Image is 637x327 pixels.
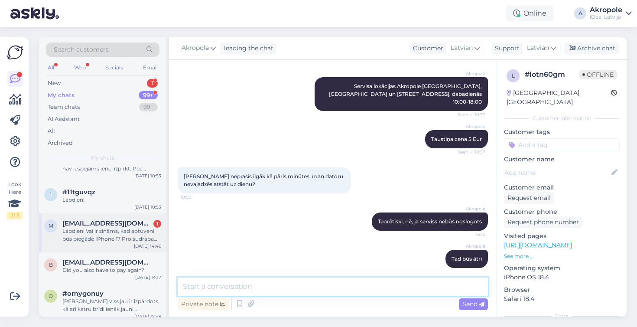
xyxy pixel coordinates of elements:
[574,7,586,20] div: A
[507,88,611,107] div: [GEOGRAPHIC_DATA], [GEOGRAPHIC_DATA]
[48,127,55,135] div: All
[579,70,617,79] span: Offline
[504,168,610,177] input: Add name
[504,138,620,151] input: Add a tag
[504,264,620,273] p: Operating system
[91,154,114,162] span: My chats
[134,173,161,179] div: [DATE] 10:53
[139,91,158,100] div: 99+
[134,313,161,320] div: [DATE] 17:48
[590,13,622,20] div: iDeal Latvija
[134,243,161,249] div: [DATE] 14:46
[504,207,620,216] p: Customer phone
[180,194,213,200] span: 10:58
[139,103,158,111] div: 99+
[135,274,161,281] div: [DATE] 14:17
[182,43,209,53] span: Akropole
[178,298,229,310] div: Private note
[62,258,153,266] span: bendikflarsen@icloud.com
[72,62,88,73] div: Web
[378,218,482,225] span: Teorētiski, nē, ja serviss nebūs noslogots
[62,219,153,227] span: millere.emma@gmail.com
[7,44,23,61] img: Askly Logo
[590,7,632,20] a: AkropoleiDeal Latvija
[512,72,515,79] span: l
[453,206,485,212] span: Akropole
[62,227,161,243] div: Labdien! Vai ir zināms, kad aptuveni būs piegāde IPhone 17 Pro sudraba 256gb?
[453,149,485,155] span: Seen ✓ 10:57
[49,222,53,229] span: m
[184,173,344,187] span: [PERSON_NAME] neprasīs ilgāk kā pāris minūtes, man datoru nevajadzēs atstāt uz dienu?
[504,128,620,137] p: Customer tags
[527,43,549,53] span: Latvian
[504,155,620,164] p: Customer name
[504,294,620,304] p: Safari 18.4
[62,290,104,298] span: #omygonuy
[453,111,485,118] span: Seen ✓ 10:57
[48,91,75,100] div: My chats
[453,243,485,249] span: Akropole
[504,216,582,228] div: Request phone number
[62,266,161,274] div: Did you also have to pay again?
[104,62,125,73] div: Socials
[48,79,61,88] div: New
[504,252,620,260] p: See more ...
[525,69,579,80] div: # lotn60gm
[453,123,485,130] span: Akropole
[452,255,482,262] span: Tad būs ātri
[62,188,95,196] span: #11tguvqz
[48,103,80,111] div: Team chats
[504,285,620,294] p: Browser
[50,191,52,198] span: 1
[504,273,620,282] p: iPhone OS 18.4
[7,212,23,219] div: 2 / 3
[54,45,109,54] span: Search customers
[431,136,482,142] span: Taustiņa cena 5 Eur
[329,83,483,105] span: Servisa lokācijas Akropole [GEOGRAPHIC_DATA], [GEOGRAPHIC_DATA] un [STREET_ADDRESS], dabadienās 1...
[62,298,161,313] div: [PERSON_NAME] viss jau ir izpārdots, kā ari katru brīdi ienāk jauni pasūtījumi
[504,312,620,320] div: Extra
[462,300,484,308] span: Send
[147,79,158,88] div: 1
[134,204,161,210] div: [DATE] 10:53
[48,115,80,124] div: AI Assistant
[153,220,161,228] div: 1
[48,139,73,147] div: Archived
[504,192,554,204] div: Request email
[46,62,56,73] div: All
[504,114,620,122] div: Customer information
[451,43,473,53] span: Latvian
[7,180,23,219] div: Look Here
[49,262,53,268] span: b
[409,44,443,53] div: Customer
[491,44,520,53] div: Support
[506,6,553,21] div: Online
[564,43,619,54] div: Archive chat
[141,62,159,73] div: Email
[453,70,485,77] span: Akropole
[504,183,620,192] p: Customer email
[504,232,620,241] p: Visited pages
[221,44,273,53] div: leading the chat
[590,7,622,13] div: Akropole
[62,196,161,204] div: Labdien!
[453,268,485,275] span: 15:12
[504,241,572,249] a: [URL][DOMAIN_NAME]
[49,293,53,299] span: o
[453,231,485,238] span: 15:12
